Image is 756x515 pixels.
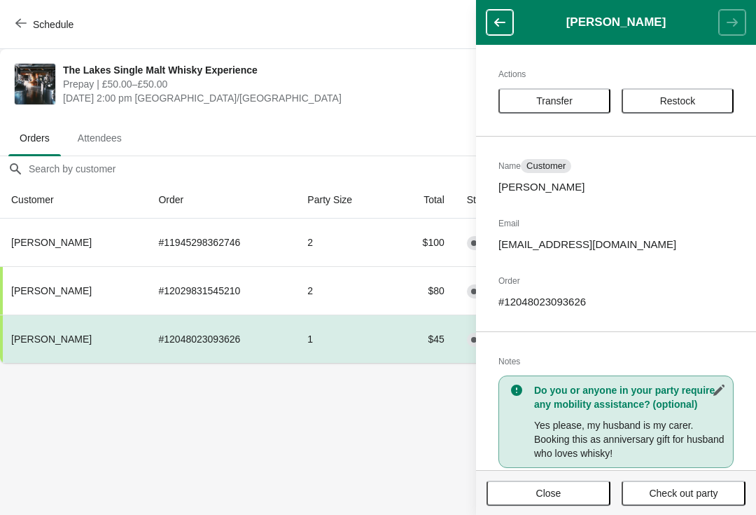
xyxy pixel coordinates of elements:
[33,19,73,30] span: Schedule
[534,383,726,411] h3: Do you or anyone in your party require any mobility assistance? (optional)
[8,125,61,151] span: Orders
[296,219,392,266] td: 2
[392,219,455,266] td: $100
[392,266,455,315] td: $80
[392,315,455,363] td: $45
[513,15,719,29] h1: [PERSON_NAME]
[534,418,726,460] p: Yes please, my husband is my carer. Booking this as anniversary gift for husband who loves whisky!
[63,91,498,105] span: [DATE] 2:00 pm [GEOGRAPHIC_DATA]/[GEOGRAPHIC_DATA]
[498,159,734,173] h2: Name
[296,315,392,363] td: 1
[147,219,296,266] td: # 11945298362746
[649,488,717,499] span: Check out party
[66,125,133,151] span: Attendees
[536,488,561,499] span: Close
[498,67,734,81] h2: Actions
[147,266,296,315] td: # 12029831545210
[498,238,734,252] p: [EMAIL_ADDRESS][DOMAIN_NAME]
[63,63,498,77] span: The Lakes Single Malt Whisky Experience
[498,88,610,114] button: Transfer
[660,95,696,107] span: Restock
[526,160,566,172] span: Customer
[7,12,85,37] button: Schedule
[498,274,734,288] h2: Order
[456,181,540,219] th: Status
[536,95,573,107] span: Transfer
[11,285,92,296] span: [PERSON_NAME]
[28,156,756,181] input: Search by customer
[15,64,55,104] img: The Lakes Single Malt Whisky Experience
[296,181,392,219] th: Party Size
[63,77,498,91] span: Prepay | £50.00–£50.00
[498,295,734,309] p: # 12048023093626
[498,180,734,194] p: [PERSON_NAME]
[622,481,745,506] button: Check out party
[392,181,455,219] th: Total
[11,334,92,345] span: [PERSON_NAME]
[486,481,610,506] button: Close
[11,237,92,248] span: [PERSON_NAME]
[498,217,734,231] h2: Email
[296,266,392,315] td: 2
[622,88,734,114] button: Restock
[147,315,296,363] td: # 12048023093626
[498,355,734,369] h2: Notes
[147,181,296,219] th: Order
